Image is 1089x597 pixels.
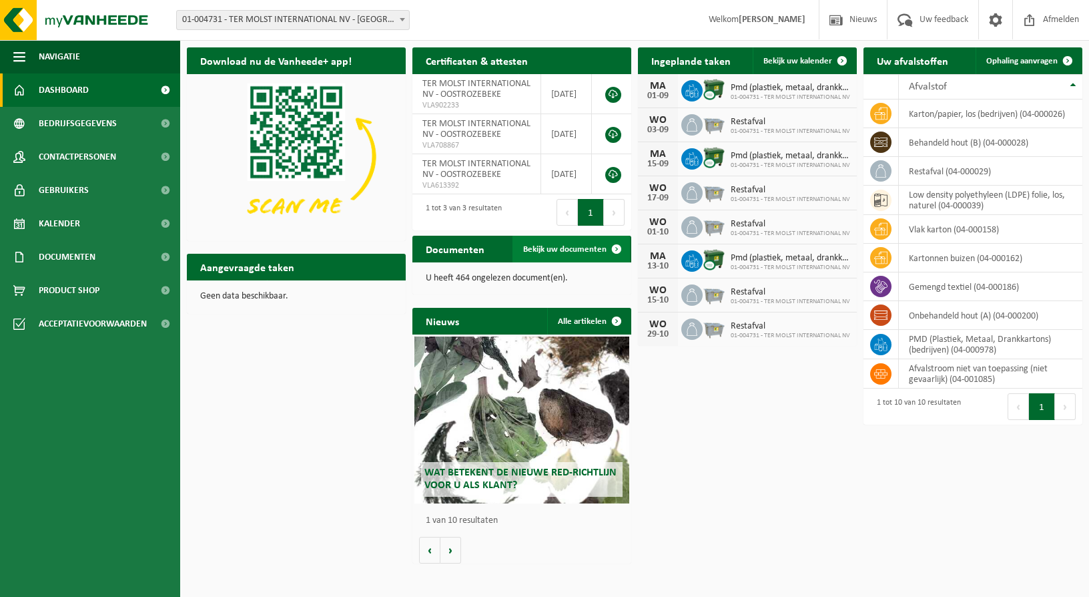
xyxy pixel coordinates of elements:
div: WO [645,319,671,330]
a: Alle artikelen [547,308,630,335]
span: Dashboard [39,73,89,107]
div: 03-09 [645,126,671,135]
div: 01-10 [645,228,671,237]
a: Bekijk uw kalender [753,47,855,74]
p: 1 van 10 resultaten [426,516,625,526]
span: Ophaling aanvragen [986,57,1058,65]
button: Next [1055,393,1076,420]
button: Previous [557,199,578,226]
div: WO [645,285,671,296]
div: WO [645,217,671,228]
span: Contactpersonen [39,140,116,174]
div: WO [645,183,671,194]
button: 1 [1029,393,1055,420]
div: 17-09 [645,194,671,203]
a: Bekijk uw documenten [512,236,630,262]
span: TER MOLST INTERNATIONAL NV - OOSTROZEBEKE [422,119,530,140]
img: WB-1100-CU [703,248,725,271]
span: Restafval [731,287,850,298]
span: Acceptatievoorwaarden [39,307,147,341]
td: restafval (04-000029) [899,157,1082,186]
td: kartonnen buizen (04-000162) [899,244,1082,272]
button: 1 [578,199,604,226]
h2: Aangevraagde taken [187,254,308,280]
img: WB-2500-GAL-GY-01 [703,317,725,339]
span: 01-004731 - TER MOLST INTERNATIONAL NV [731,162,850,170]
span: VLA708867 [422,140,530,151]
img: WB-2500-GAL-GY-01 [703,282,725,305]
h2: Certificaten & attesten [412,47,541,73]
button: Volgende [440,537,461,564]
span: Bekijk uw documenten [523,245,607,254]
span: Documenten [39,240,95,274]
span: TER MOLST INTERNATIONAL NV - OOSTROZEBEKE [422,159,530,180]
span: Kalender [39,207,80,240]
span: 01-004731 - TER MOLST INTERNATIONAL NV [731,93,850,102]
h2: Documenten [412,236,498,262]
div: 13-10 [645,262,671,271]
td: PMD (Plastiek, Metaal, Drankkartons) (bedrijven) (04-000978) [899,330,1082,359]
td: behandeld hout (B) (04-000028) [899,128,1082,157]
button: Next [604,199,625,226]
a: Ophaling aanvragen [976,47,1081,74]
span: 01-004731 - TER MOLST INTERNATIONAL NV [731,196,850,204]
img: Download de VHEPlus App [187,74,406,238]
span: 01-004731 - TER MOLST INTERNATIONAL NV [731,128,850,136]
span: TER MOLST INTERNATIONAL NV - OOSTROZEBEKE [422,79,530,99]
img: WB-2500-GAL-GY-01 [703,180,725,203]
div: MA [645,149,671,160]
h2: Download nu de Vanheede+ app! [187,47,365,73]
img: WB-2500-GAL-GY-01 [703,112,725,135]
span: 01-004731 - TER MOLST INTERNATIONAL NV [731,264,850,272]
div: 1 tot 3 van 3 resultaten [419,198,502,227]
div: 15-09 [645,160,671,169]
td: karton/papier, los (bedrijven) (04-000026) [899,99,1082,128]
a: Wat betekent de nieuwe RED-richtlijn voor u als klant? [414,337,629,504]
div: MA [645,251,671,262]
td: [DATE] [541,114,592,154]
div: 1 tot 10 van 10 resultaten [870,392,961,421]
span: Afvalstof [909,81,947,92]
span: Restafval [731,219,850,230]
strong: [PERSON_NAME] [739,15,805,25]
td: [DATE] [541,74,592,114]
span: Product Shop [39,274,99,307]
td: low density polyethyleen (LDPE) folie, los, naturel (04-000039) [899,186,1082,215]
span: Bedrijfsgegevens [39,107,117,140]
h2: Uw afvalstoffen [863,47,962,73]
button: Previous [1008,393,1029,420]
button: Vorige [419,537,440,564]
span: Gebruikers [39,174,89,207]
td: [DATE] [541,154,592,194]
td: afvalstroom niet van toepassing (niet gevaarlijk) (04-001085) [899,359,1082,389]
div: 15-10 [645,296,671,305]
span: 01-004731 - TER MOLST INTERNATIONAL NV - OOSTROZEBEKE [177,11,409,29]
span: 01-004731 - TER MOLST INTERNATIONAL NV - OOSTROZEBEKE [176,10,410,30]
span: Wat betekent de nieuwe RED-richtlijn voor u als klant? [424,467,617,491]
span: Restafval [731,117,850,128]
img: WB-1100-CU [703,78,725,101]
span: 01-004731 - TER MOLST INTERNATIONAL NV [731,230,850,238]
h2: Nieuws [412,308,472,334]
span: 01-004731 - TER MOLST INTERNATIONAL NV [731,298,850,306]
span: Pmd (plastiek, metaal, drankkartons) (bedrijven) [731,253,850,264]
td: onbehandeld hout (A) (04-000200) [899,301,1082,330]
img: WB-1100-CU [703,146,725,169]
span: Pmd (plastiek, metaal, drankkartons) (bedrijven) [731,151,850,162]
span: Restafval [731,321,850,332]
td: vlak karton (04-000158) [899,215,1082,244]
p: Geen data beschikbaar. [200,292,392,301]
td: gemengd textiel (04-000186) [899,272,1082,301]
div: WO [645,115,671,126]
p: U heeft 464 ongelezen document(en). [426,274,618,283]
div: 01-09 [645,91,671,101]
div: 29-10 [645,330,671,339]
span: VLA902233 [422,100,530,111]
span: VLA613392 [422,180,530,191]
img: WB-2500-GAL-GY-01 [703,214,725,237]
span: Pmd (plastiek, metaal, drankkartons) (bedrijven) [731,83,850,93]
span: 01-004731 - TER MOLST INTERNATIONAL NV [731,332,850,340]
span: Bekijk uw kalender [763,57,832,65]
span: Restafval [731,185,850,196]
div: MA [645,81,671,91]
